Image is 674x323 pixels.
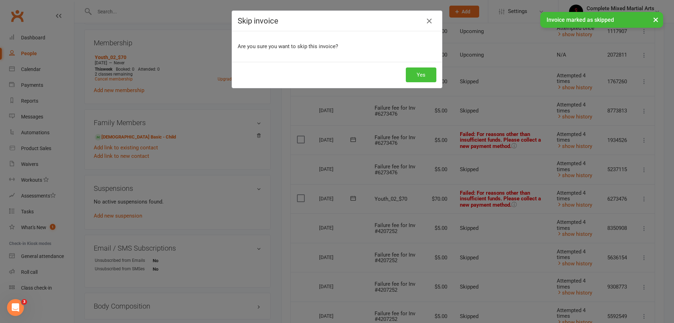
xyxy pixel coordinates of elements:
button: Yes [406,67,436,82]
span: Are you sure you want to skip this invoice? [238,43,338,50]
span: 3 [21,299,27,305]
iframe: Intercom live chat [7,299,24,316]
div: Invoice marked as skipped [540,12,663,28]
button: × [649,12,662,27]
